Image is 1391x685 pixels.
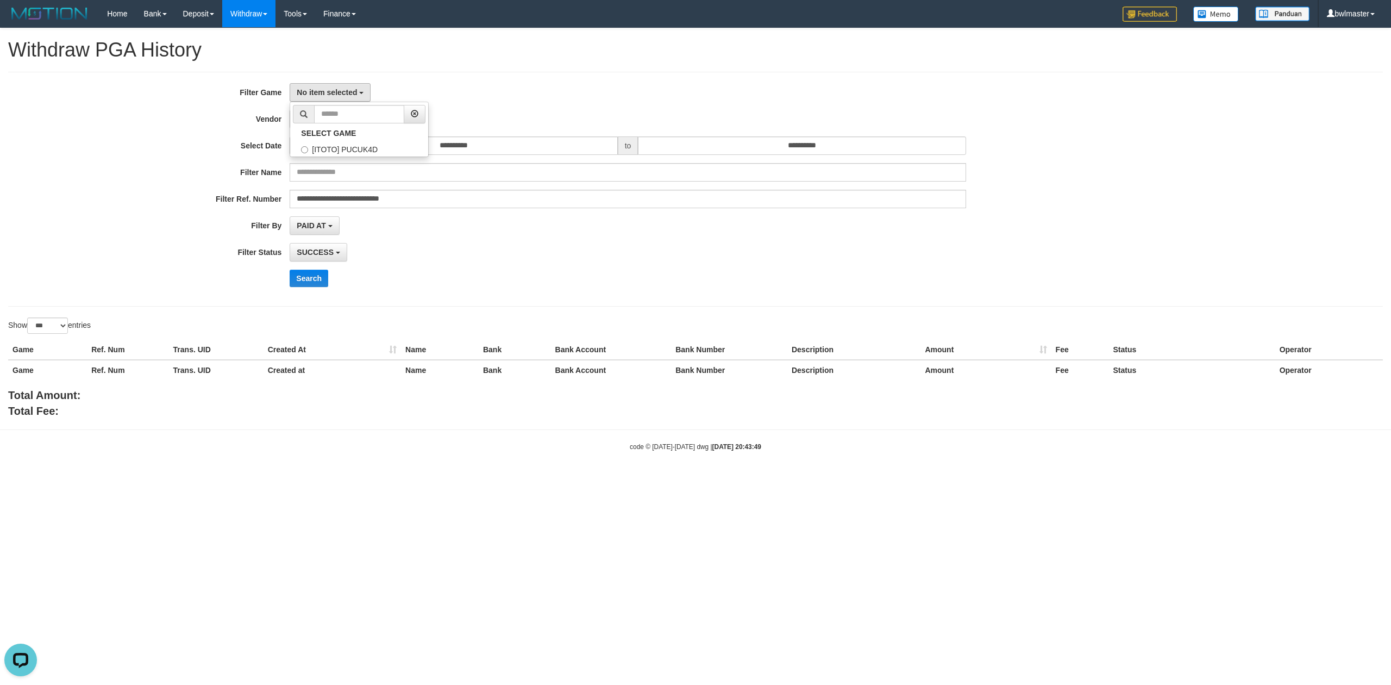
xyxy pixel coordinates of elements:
[671,360,787,380] th: Bank Number
[401,360,479,380] th: Name
[8,340,87,360] th: Game
[551,340,672,360] th: Bank Account
[1108,360,1275,380] th: Status
[4,4,37,37] button: Open LiveChat chat widget
[1108,340,1275,360] th: Status
[618,136,638,155] span: to
[8,405,59,417] b: Total Fee:
[787,360,920,380] th: Description
[1275,360,1383,380] th: Operator
[264,340,401,360] th: Created At
[920,340,1051,360] th: Amount
[264,360,401,380] th: Created at
[1193,7,1239,22] img: Button%20Memo.svg
[712,443,761,451] strong: [DATE] 20:43:49
[1051,340,1109,360] th: Fee
[8,39,1383,61] h1: Withdraw PGA History
[8,5,91,22] img: MOTION_logo.png
[169,360,264,380] th: Trans. UID
[401,340,479,360] th: Name
[1123,7,1177,22] img: Feedback.jpg
[169,340,264,360] th: Trans. UID
[87,360,168,380] th: Ref. Num
[290,140,428,157] label: [ITOTO] PUCUK4D
[297,88,357,97] span: No item selected
[27,317,68,334] select: Showentries
[630,443,761,451] small: code © [DATE]-[DATE] dwg |
[87,340,168,360] th: Ref. Num
[671,340,787,360] th: Bank Number
[290,270,328,287] button: Search
[551,360,672,380] th: Bank Account
[8,317,91,334] label: Show entries
[479,360,551,380] th: Bank
[1255,7,1309,21] img: panduan.png
[1275,340,1383,360] th: Operator
[8,360,87,380] th: Game
[8,389,80,401] b: Total Amount:
[297,221,325,230] span: PAID AT
[1051,360,1109,380] th: Fee
[787,340,920,360] th: Description
[920,360,1051,380] th: Amount
[290,126,428,140] a: SELECT GAME
[301,129,356,138] b: SELECT GAME
[297,248,334,257] span: SUCCESS
[290,216,339,235] button: PAID AT
[479,340,551,360] th: Bank
[290,83,371,102] button: No item selected
[301,146,308,153] input: [ITOTO] PUCUK4D
[290,243,347,261] button: SUCCESS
